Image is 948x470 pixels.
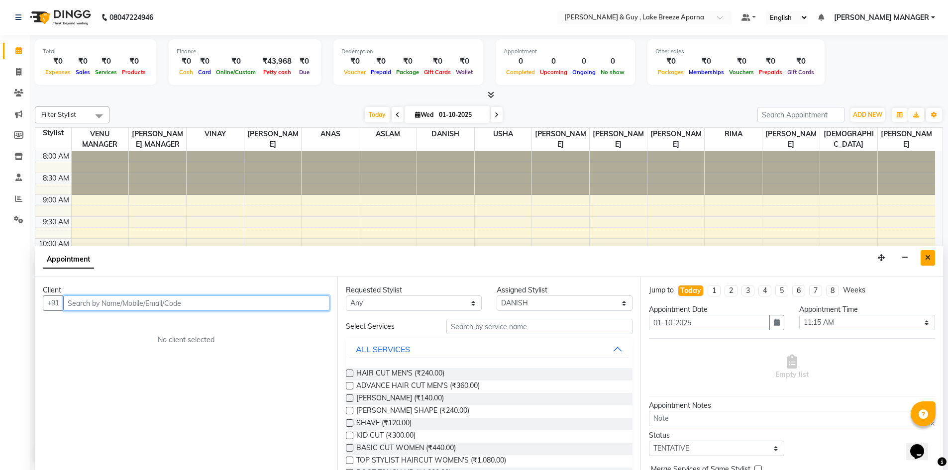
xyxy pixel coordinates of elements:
[906,430,938,460] iframe: chat widget
[41,151,71,162] div: 8:00 AM
[73,69,93,76] span: Sales
[843,285,865,295] div: Weeks
[41,195,71,205] div: 9:00 AM
[43,56,73,67] div: ₹0
[356,393,444,405] span: [PERSON_NAME] (₹140.00)
[213,56,258,67] div: ₹0
[296,56,313,67] div: ₹0
[504,56,537,67] div: 0
[537,56,570,67] div: 0
[792,285,805,296] li: 6
[350,340,628,358] button: ALL SERVICES
[261,69,294,76] span: Petty cash
[504,47,627,56] div: Appointment
[655,56,686,67] div: ₹0
[93,69,119,76] span: Services
[177,69,196,76] span: Cash
[394,69,421,76] span: Package
[785,69,817,76] span: Gift Cards
[570,69,598,76] span: Ongoing
[359,128,417,140] span: ASLAM
[504,69,537,76] span: Completed
[598,69,627,76] span: No show
[756,56,785,67] div: ₹0
[680,285,701,296] div: Today
[413,111,436,118] span: Wed
[25,3,94,31] img: logo
[649,304,785,315] div: Appointment Date
[109,3,153,31] b: 08047224946
[453,69,475,76] span: Wallet
[598,56,627,67] div: 0
[41,110,76,118] span: Filter Stylist
[775,285,788,296] li: 5
[341,69,368,76] span: Voucher
[341,47,475,56] div: Redemption
[73,56,93,67] div: ₹0
[356,418,412,430] span: SHAVE (₹120.00)
[177,47,313,56] div: Finance
[708,285,721,296] li: 1
[196,56,213,67] div: ₹0
[921,250,935,266] button: Close
[757,107,844,122] input: Search Appointment
[365,107,390,122] span: Today
[756,69,785,76] span: Prepaids
[37,239,71,249] div: 10:00 AM
[655,69,686,76] span: Packages
[368,56,394,67] div: ₹0
[43,285,329,295] div: Client
[302,128,359,140] span: ANAS
[649,400,935,411] div: Appointment Notes
[649,315,770,330] input: yyyy-mm-dd
[834,12,929,23] span: [PERSON_NAME] MANAGER
[758,285,771,296] li: 4
[649,430,785,441] div: Status
[809,285,822,296] li: 7
[446,319,632,334] input: Search by service name
[570,56,598,67] div: 0
[532,128,589,151] span: [PERSON_NAME]
[177,56,196,67] div: ₹0
[590,128,647,151] span: [PERSON_NAME]
[244,128,302,151] span: [PERSON_NAME]
[43,69,73,76] span: Expenses
[686,69,727,76] span: Memberships
[356,380,480,393] span: ADVANCE HAIR CUT MEN'S (₹360.00)
[826,285,839,296] li: 8
[346,285,482,295] div: Requested Stylist
[537,69,570,76] span: Upcoming
[43,251,94,269] span: Appointment
[341,56,368,67] div: ₹0
[421,56,453,67] div: ₹0
[213,69,258,76] span: Online/Custom
[655,47,817,56] div: Other sales
[820,128,877,151] span: [DEMOGRAPHIC_DATA]
[686,56,727,67] div: ₹0
[187,128,244,140] span: VINAY
[853,111,882,118] span: ADD NEW
[725,285,737,296] li: 2
[394,56,421,67] div: ₹0
[775,355,809,380] span: Empty list
[338,321,439,332] div: Select Services
[356,343,410,355] div: ALL SERVICES
[72,128,129,151] span: VENU MANAGER
[497,285,632,295] div: Assigned Stylist
[436,107,486,122] input: 2025-10-01
[878,128,935,151] span: [PERSON_NAME]
[356,368,444,380] span: HAIR CUT MEN'S (₹240.00)
[43,47,148,56] div: Total
[41,173,71,184] div: 8:30 AM
[785,56,817,67] div: ₹0
[727,69,756,76] span: Vouchers
[41,217,71,227] div: 9:30 AM
[417,128,474,140] span: DANISH
[727,56,756,67] div: ₹0
[741,285,754,296] li: 3
[421,69,453,76] span: Gift Cards
[196,69,213,76] span: Card
[63,295,329,311] input: Search by Name/Mobile/Email/Code
[649,285,674,295] div: Jump to
[119,69,148,76] span: Products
